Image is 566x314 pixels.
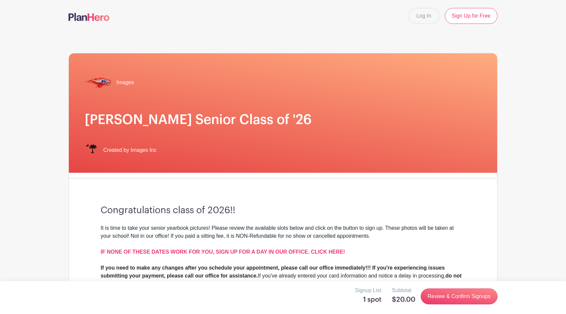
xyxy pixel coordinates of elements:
h1: [PERSON_NAME] Senior Class of '26 [85,112,481,128]
span: Created by Images Inc [103,146,157,154]
img: hammond%20transp.%20(1).png [85,69,111,96]
a: IF NONE OF THESE DATES WORK FOR YOU, SIGN UP FOR A DAY IN OUR OFFICE. CLICK HERE! [101,249,345,255]
a: Review & Confirm Signups [421,288,497,304]
h5: 1 spot [355,296,381,304]
span: Images [117,79,134,87]
div: If you've already entered your card information and notice a delay in processing, —give us a call... [101,264,465,288]
strong: If you need to make any changes after you schedule your appointment, please call our office immed... [101,265,445,279]
img: IMAGES%20logo%20transparenT%20PNG%20s.png [85,144,98,157]
a: Log In [408,8,439,24]
strong: do not re-submit your card [101,273,462,286]
div: It is time to take your senior yearbook pictures! Please review the available slots below and cli... [101,224,465,248]
a: Sign Up for Free [445,8,497,24]
h3: Congratulations class of 2026!! [101,205,465,216]
h5: $20.00 [392,296,415,304]
p: Subtotal [392,286,415,294]
img: logo-507f7623f17ff9eddc593b1ce0a138ce2505c220e1c5a4e2b4648c50719b7d32.svg [69,13,110,21]
p: Signup List [355,286,381,294]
